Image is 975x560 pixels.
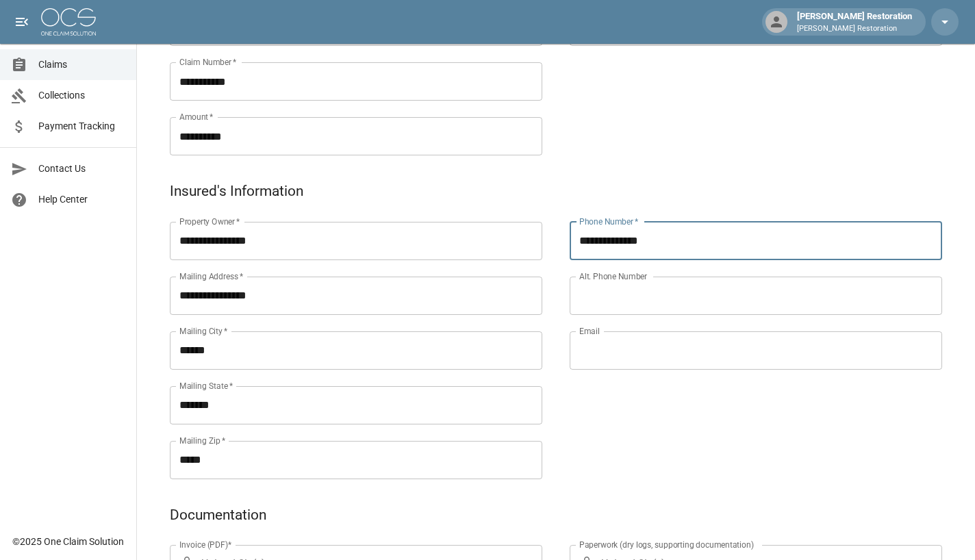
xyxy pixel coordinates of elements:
[38,162,125,176] span: Contact Us
[797,23,912,35] p: [PERSON_NAME] Restoration
[579,270,647,282] label: Alt. Phone Number
[179,325,228,337] label: Mailing City
[12,535,124,548] div: © 2025 One Claim Solution
[41,8,96,36] img: ocs-logo-white-transparent.png
[38,58,125,72] span: Claims
[179,111,214,123] label: Amount
[38,88,125,103] span: Collections
[8,8,36,36] button: open drawer
[38,119,125,133] span: Payment Tracking
[579,325,600,337] label: Email
[179,539,232,550] label: Invoice (PDF)*
[179,380,233,392] label: Mailing State
[179,56,236,68] label: Claim Number
[179,435,226,446] label: Mailing Zip
[38,192,125,207] span: Help Center
[179,270,243,282] label: Mailing Address
[792,10,917,34] div: [PERSON_NAME] Restoration
[579,216,638,227] label: Phone Number
[579,539,754,550] label: Paperwork (dry logs, supporting documentation)
[179,216,240,227] label: Property Owner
